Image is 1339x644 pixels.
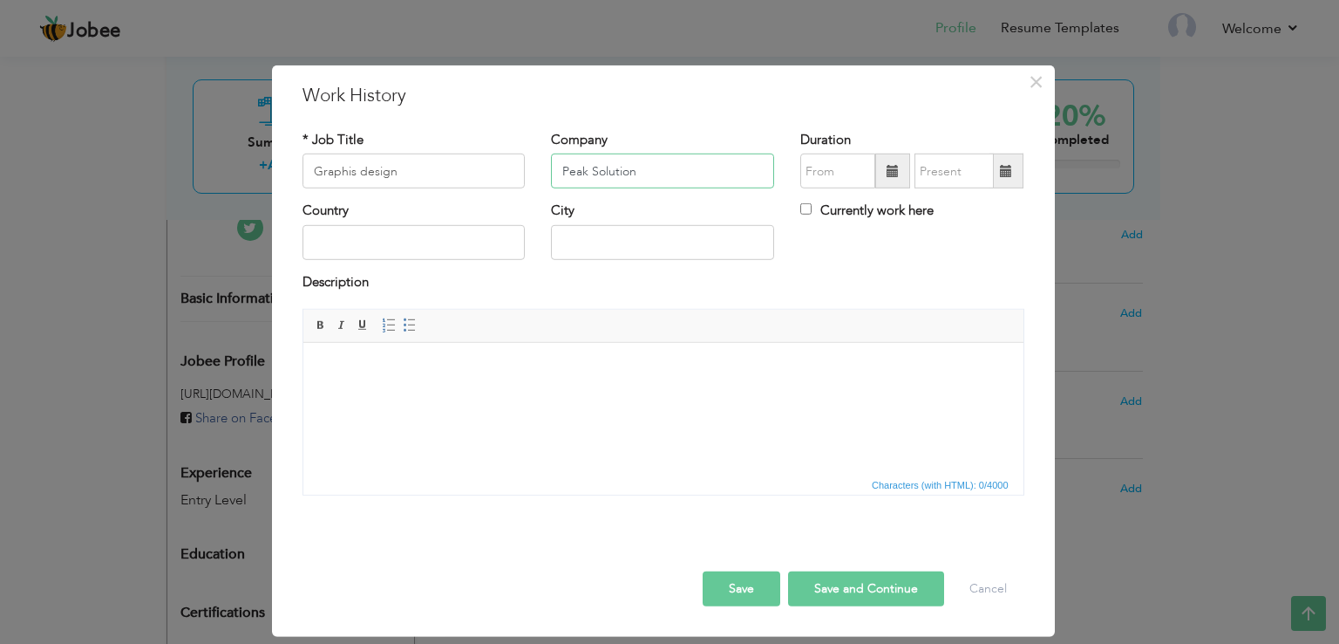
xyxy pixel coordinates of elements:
[1029,66,1043,98] span: ×
[703,572,780,606] button: Save
[788,572,944,606] button: Save and Continue
[551,131,608,149] label: Company
[302,202,349,220] label: Country
[332,316,351,335] a: Italic
[800,203,812,215] input: Currently work here
[311,316,330,335] a: Bold
[302,273,369,291] label: Description
[868,477,1012,493] span: Characters (with HTML): 0/4000
[1023,68,1050,96] button: Close
[914,154,994,188] input: Present
[302,83,1024,109] h3: Work History
[952,572,1024,606] button: Cancel
[868,477,1014,493] div: Statistics
[353,316,372,335] a: Underline
[800,154,875,188] input: From
[303,343,1023,474] iframe: Rich Text Editor, workEditor
[302,131,364,149] label: * Job Title
[551,202,574,220] label: City
[379,316,398,335] a: Insert/Remove Numbered List
[400,316,419,335] a: Insert/Remove Bulleted List
[800,131,851,149] label: Duration
[800,202,934,220] label: Currently work here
